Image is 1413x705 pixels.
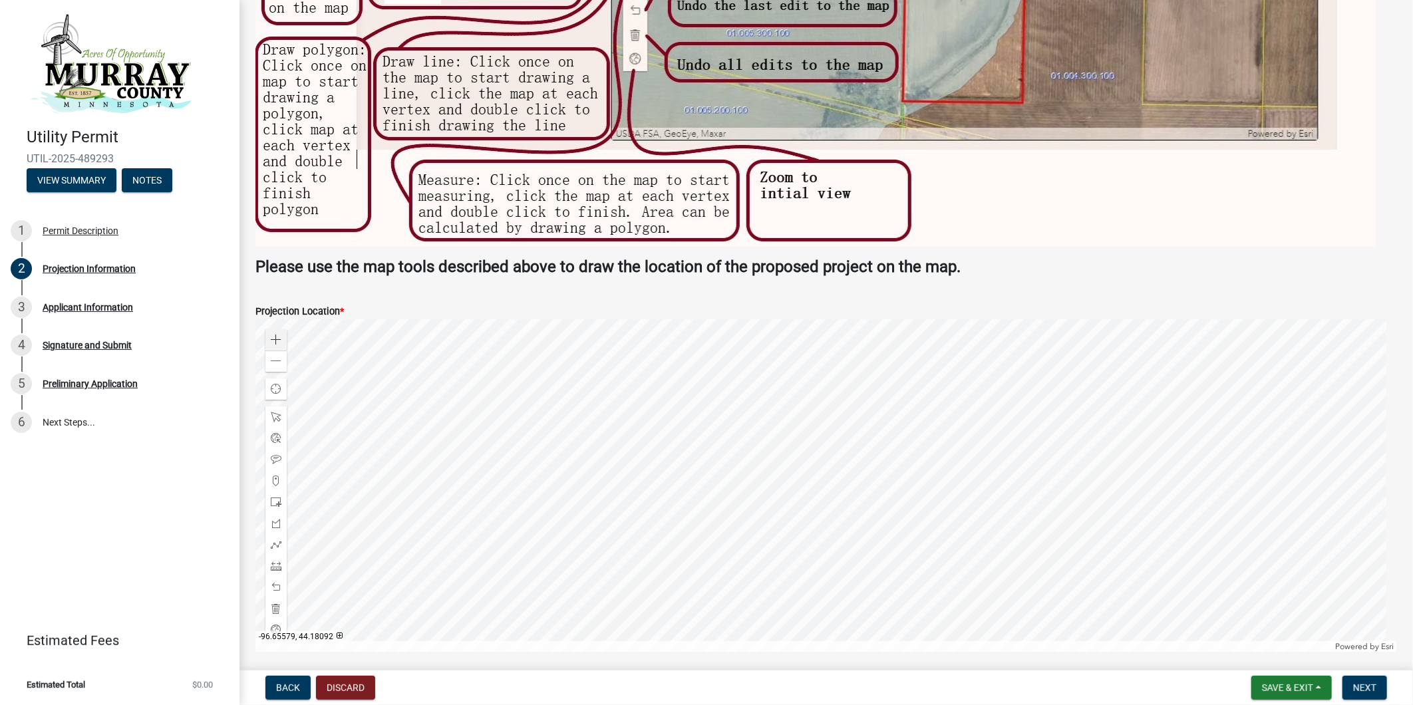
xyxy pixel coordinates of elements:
a: Esri [1381,642,1394,651]
label: Projection Location [255,307,344,317]
img: Murray County, Minnesota [27,14,192,114]
button: View Summary [27,168,116,192]
strong: Please use the map tools described above to draw the location of the proposed project on the map. [255,257,961,276]
div: Zoom out [265,351,287,372]
div: 2 [11,258,32,279]
span: Save & Exit [1262,682,1313,693]
div: 6 [11,412,32,433]
button: Next [1342,676,1387,700]
wm-modal-confirm: Summary [27,176,116,186]
button: Save & Exit [1251,676,1332,700]
button: Discard [316,676,375,700]
div: Find my location [265,378,287,400]
h4: Utility Permit [27,128,229,147]
span: Back [276,682,300,693]
span: $0.00 [192,680,213,689]
div: 5 [11,373,32,394]
span: Next [1353,682,1376,693]
button: Back [265,676,311,700]
div: Applicant Information [43,303,133,312]
span: UTIL-2025-489293 [27,152,213,165]
div: Permit Description [43,226,118,235]
div: 1 [11,220,32,241]
div: Powered by [1332,641,1397,652]
div: Zoom in [265,329,287,351]
div: 4 [11,335,32,356]
wm-modal-confirm: Notes [122,176,172,186]
div: Preliminary Application [43,379,138,388]
div: 3 [11,297,32,318]
button: Notes [122,168,172,192]
span: Estimated Total [27,680,85,689]
div: Projection Information [43,264,136,273]
div: Signature and Submit [43,341,132,350]
a: Estimated Fees [11,627,218,654]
